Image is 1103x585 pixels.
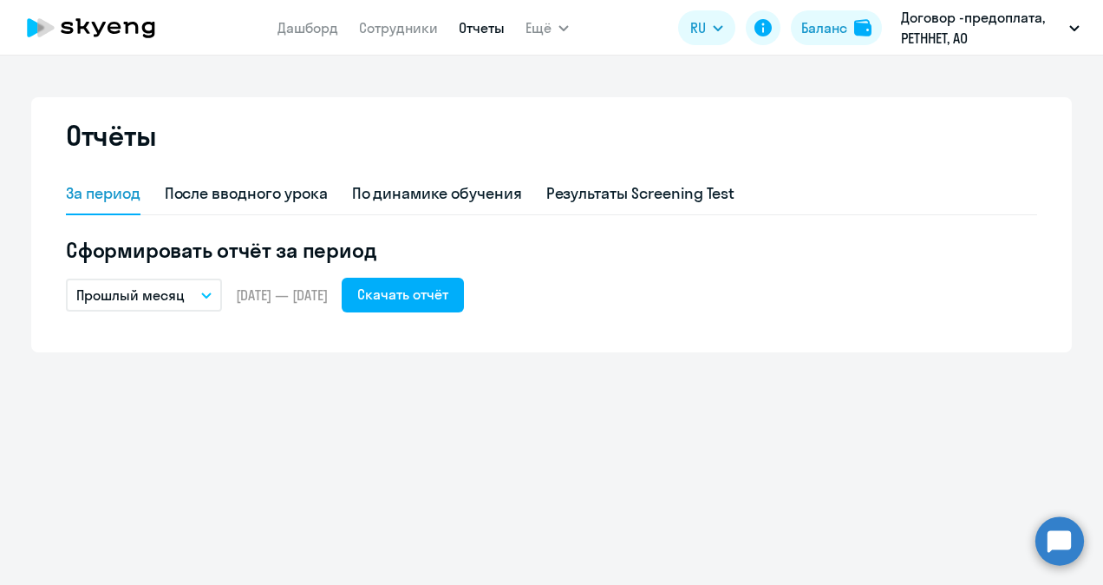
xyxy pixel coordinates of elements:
div: После вводного урока [165,182,328,205]
button: Прошлый месяц [66,279,222,312]
span: [DATE] — [DATE] [236,286,328,305]
a: Отчеты [459,19,505,36]
h2: Отчёты [66,118,156,153]
span: RU [690,17,706,38]
button: Балансbalance [791,10,882,45]
a: Дашборд [277,19,338,36]
div: Баланс [801,17,847,38]
span: Ещё [525,17,551,38]
div: По динамике обучения [352,182,522,205]
button: Ещё [525,10,569,45]
div: Результаты Screening Test [546,182,735,205]
img: balance [854,19,871,36]
div: За период [66,182,140,205]
button: Скачать отчёт [342,278,464,312]
button: RU [678,10,735,45]
a: Сотрудники [359,19,438,36]
button: Договор -предоплата, РЕТННЕТ, АО [892,7,1088,49]
div: Скачать отчёт [357,284,448,305]
p: Договор -предоплата, РЕТННЕТ, АО [901,7,1062,49]
h5: Сформировать отчёт за период [66,236,1037,264]
p: Прошлый месяц [76,285,185,306]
